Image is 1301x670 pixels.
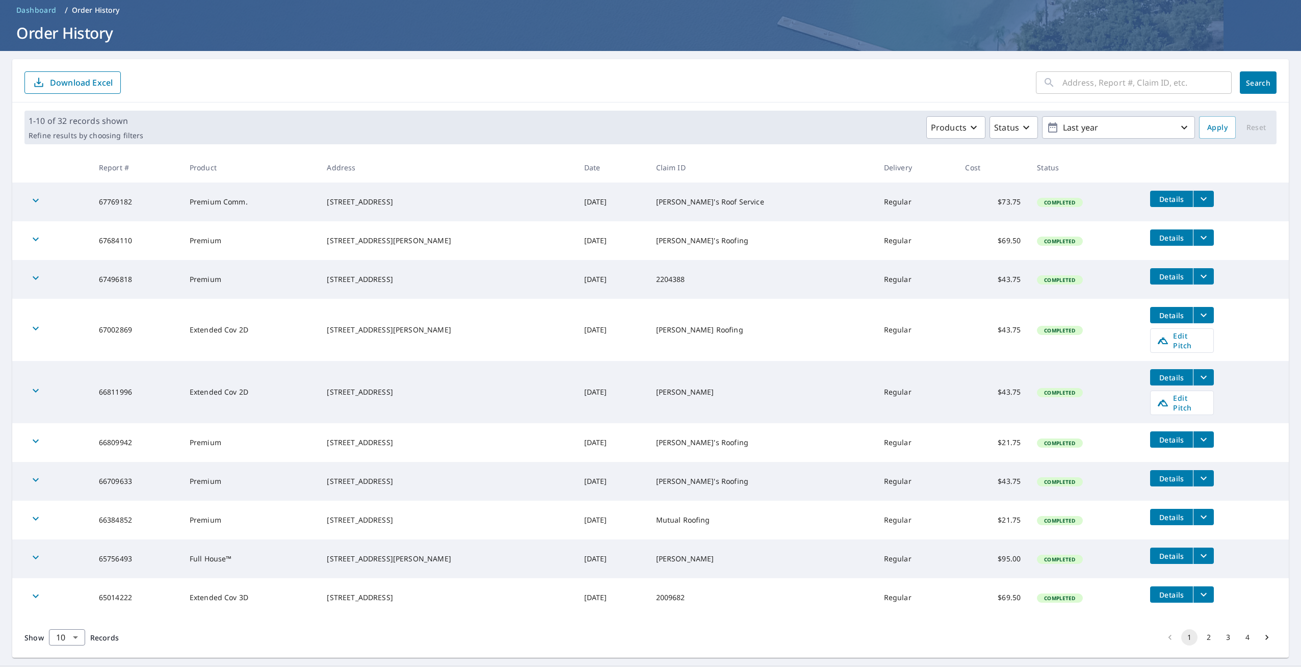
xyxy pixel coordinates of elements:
span: Show [24,633,44,642]
td: $69.50 [957,221,1029,260]
td: Extended Cov 2D [181,361,319,423]
td: [PERSON_NAME] [648,361,876,423]
nav: pagination navigation [1160,629,1277,646]
button: Last year [1042,116,1195,139]
button: Apply [1199,116,1236,139]
td: Premium Comm. [181,183,319,221]
td: [PERSON_NAME]'s Roof Service [648,183,876,221]
button: filesDropdownBtn-67002869 [1193,307,1214,323]
td: Regular [876,539,957,578]
button: Go to page 2 [1201,629,1217,646]
span: Details [1156,590,1187,600]
td: Regular [876,299,957,361]
td: Regular [876,423,957,462]
p: Products [931,121,967,134]
td: 66811996 [91,361,181,423]
th: Date [576,152,648,183]
span: Completed [1038,440,1081,447]
td: [PERSON_NAME] Roofing [648,299,876,361]
td: [DATE] [576,539,648,578]
p: Refine results by choosing filters [29,131,143,140]
div: [STREET_ADDRESS] [327,197,567,207]
td: $21.75 [957,423,1029,462]
li: / [65,4,68,16]
button: filesDropdownBtn-67769182 [1193,191,1214,207]
th: Report # [91,152,181,183]
td: $95.00 [957,539,1029,578]
td: $69.50 [957,578,1029,617]
button: page 1 [1181,629,1198,646]
span: Completed [1038,478,1081,485]
button: detailsBtn-65756493 [1150,548,1193,564]
td: $43.75 [957,361,1029,423]
span: Details [1156,194,1187,204]
td: 66809942 [91,423,181,462]
td: [DATE] [576,462,648,501]
td: [DATE] [576,578,648,617]
th: Product [181,152,319,183]
th: Delivery [876,152,957,183]
td: 65756493 [91,539,181,578]
td: 66709633 [91,462,181,501]
td: Extended Cov 2D [181,299,319,361]
div: Show 10 records [49,629,85,646]
td: 67496818 [91,260,181,299]
p: Order History [72,5,120,15]
input: Address, Report #, Claim ID, etc. [1062,68,1232,97]
span: Completed [1038,517,1081,524]
div: [STREET_ADDRESS][PERSON_NAME] [327,236,567,246]
td: [PERSON_NAME]'s Roofing [648,423,876,462]
td: Premium [181,260,319,299]
span: Completed [1038,327,1081,334]
button: filesDropdownBtn-67684110 [1193,229,1214,246]
td: [PERSON_NAME] [648,539,876,578]
td: 67684110 [91,221,181,260]
button: detailsBtn-67496818 [1150,268,1193,285]
button: detailsBtn-67684110 [1150,229,1193,246]
a: Dashboard [12,2,61,18]
td: Full House™ [181,539,319,578]
p: Download Excel [50,77,113,88]
span: Details [1156,272,1187,281]
button: filesDropdownBtn-66809942 [1193,431,1214,448]
span: Details [1156,474,1187,483]
div: 10 [49,623,85,652]
td: [PERSON_NAME]'s Roofing [648,221,876,260]
td: Regular [876,578,957,617]
p: 1-10 of 32 records shown [29,115,143,127]
p: Status [994,121,1019,134]
button: detailsBtn-65014222 [1150,586,1193,603]
div: [STREET_ADDRESS][PERSON_NAME] [327,554,567,564]
button: Search [1240,71,1277,94]
th: Address [319,152,576,183]
button: filesDropdownBtn-66384852 [1193,509,1214,525]
td: 2009682 [648,578,876,617]
button: filesDropdownBtn-66811996 [1193,369,1214,385]
td: [DATE] [576,361,648,423]
h1: Order History [12,22,1289,43]
div: [STREET_ADDRESS] [327,274,567,285]
button: Go to next page [1259,629,1275,646]
td: [DATE] [576,501,648,539]
span: Completed [1038,389,1081,396]
span: Completed [1038,238,1081,245]
td: [DATE] [576,183,648,221]
td: Regular [876,462,957,501]
span: Completed [1038,556,1081,563]
td: [PERSON_NAME]'s Roofing [648,462,876,501]
span: Details [1156,373,1187,382]
span: Dashboard [16,5,57,15]
div: [STREET_ADDRESS] [327,437,567,448]
span: Details [1156,311,1187,320]
button: filesDropdownBtn-67496818 [1193,268,1214,285]
td: Regular [876,221,957,260]
span: Details [1156,435,1187,445]
nav: breadcrumb [12,2,1289,18]
span: Edit Pitch [1157,331,1207,350]
td: Premium [181,462,319,501]
td: 67769182 [91,183,181,221]
button: filesDropdownBtn-65014222 [1193,586,1214,603]
div: [STREET_ADDRESS] [327,387,567,397]
td: $43.75 [957,260,1029,299]
td: [DATE] [576,299,648,361]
